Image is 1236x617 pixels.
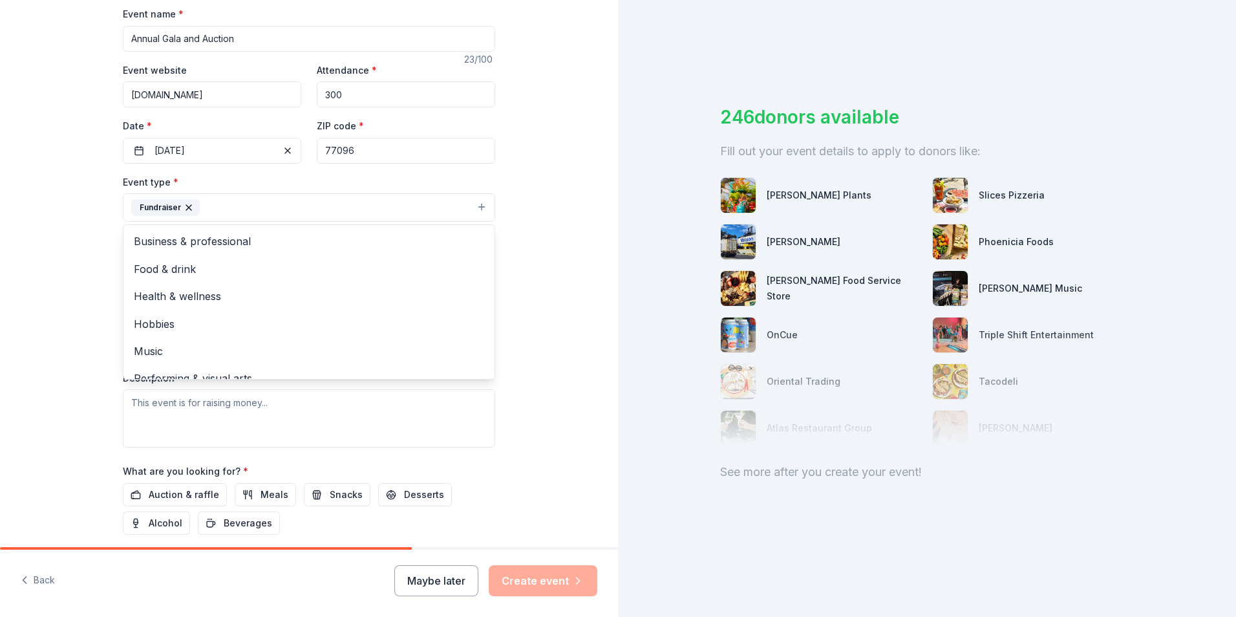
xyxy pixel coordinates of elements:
div: Fundraiser [123,224,495,380]
span: Hobbies [134,316,484,332]
span: Health & wellness [134,288,484,305]
div: Fundraiser [131,199,200,216]
button: Fundraiser [123,193,495,222]
span: Performing & visual arts [134,370,484,387]
span: Food & drink [134,261,484,277]
span: Music [134,343,484,360]
span: Business & professional [134,233,484,250]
